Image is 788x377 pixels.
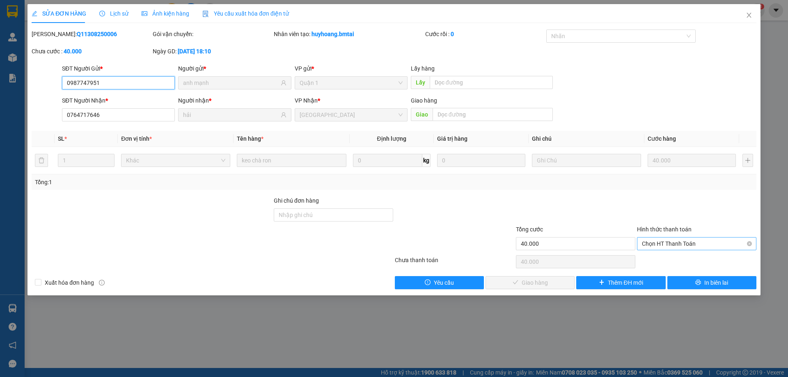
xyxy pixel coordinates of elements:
[648,154,736,167] input: 0
[437,154,525,167] input: 0
[41,278,97,287] span: Xuất hóa đơn hàng
[312,31,354,37] b: huyhoang.bmtai
[99,11,105,16] span: clock-circle
[377,135,406,142] span: Định lượng
[451,31,454,37] b: 0
[430,76,553,89] input: Dọc đường
[433,108,553,121] input: Dọc đường
[281,112,286,118] span: user
[425,30,545,39] div: Cước rồi :
[394,256,515,270] div: Chưa thanh toán
[35,154,48,167] button: delete
[411,97,437,104] span: Giao hàng
[695,279,701,286] span: printer
[746,12,752,18] span: close
[32,10,86,17] span: SỬA ĐƠN HÀNG
[178,64,291,73] div: Người gửi
[608,278,643,287] span: Thêm ĐH mới
[300,77,403,89] span: Quận 1
[32,47,151,56] div: Chưa cước :
[281,80,286,86] span: user
[576,276,665,289] button: plusThêm ĐH mới
[99,280,105,286] span: info-circle
[599,279,605,286] span: plus
[434,278,454,287] span: Yêu cầu
[704,278,728,287] span: In biên lai
[237,154,346,167] input: VD: Bàn, Ghế
[237,135,263,142] span: Tên hàng
[300,109,403,121] span: Nha Trang
[32,30,151,39] div: [PERSON_NAME]:
[153,30,272,39] div: Gói vận chuyển:
[274,208,393,222] input: Ghi chú đơn hàng
[411,65,435,72] span: Lấy hàng
[637,226,692,233] label: Hình thức thanh toán
[529,131,644,147] th: Ghi chú
[411,76,430,89] span: Lấy
[178,96,291,105] div: Người nhận
[274,30,424,39] div: Nhân viên tạo:
[411,108,433,121] span: Giao
[747,241,752,246] span: close-circle
[532,154,641,167] input: Ghi Chú
[202,10,289,17] span: Yêu cầu xuất hóa đơn điện tử
[642,238,751,250] span: Chọn HT Thanh Toán
[274,197,319,204] label: Ghi chú đơn hàng
[153,47,272,56] div: Ngày GD:
[422,154,431,167] span: kg
[62,96,175,105] div: SĐT Người Nhận
[437,135,467,142] span: Giá trị hàng
[516,226,543,233] span: Tổng cước
[77,31,117,37] b: Q11308250006
[99,10,128,17] span: Lịch sử
[295,97,318,104] span: VP Nhận
[486,276,575,289] button: checkGiao hàng
[648,135,676,142] span: Cước hàng
[142,11,147,16] span: picture
[121,135,152,142] span: Đơn vị tính
[295,64,408,73] div: VP gửi
[202,11,209,17] img: icon
[142,10,189,17] span: Ảnh kiện hàng
[395,276,484,289] button: exclamation-circleYêu cầu
[425,279,431,286] span: exclamation-circle
[32,11,37,16] span: edit
[35,178,304,187] div: Tổng: 1
[667,276,756,289] button: printerIn biên lai
[742,154,753,167] button: plus
[62,64,175,73] div: SĐT Người Gửi
[183,110,279,119] input: Tên người nhận
[738,4,761,27] button: Close
[64,48,82,55] b: 40.000
[58,135,64,142] span: SL
[178,48,211,55] b: [DATE] 18:10
[183,78,279,87] input: Tên người gửi
[126,154,225,167] span: Khác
